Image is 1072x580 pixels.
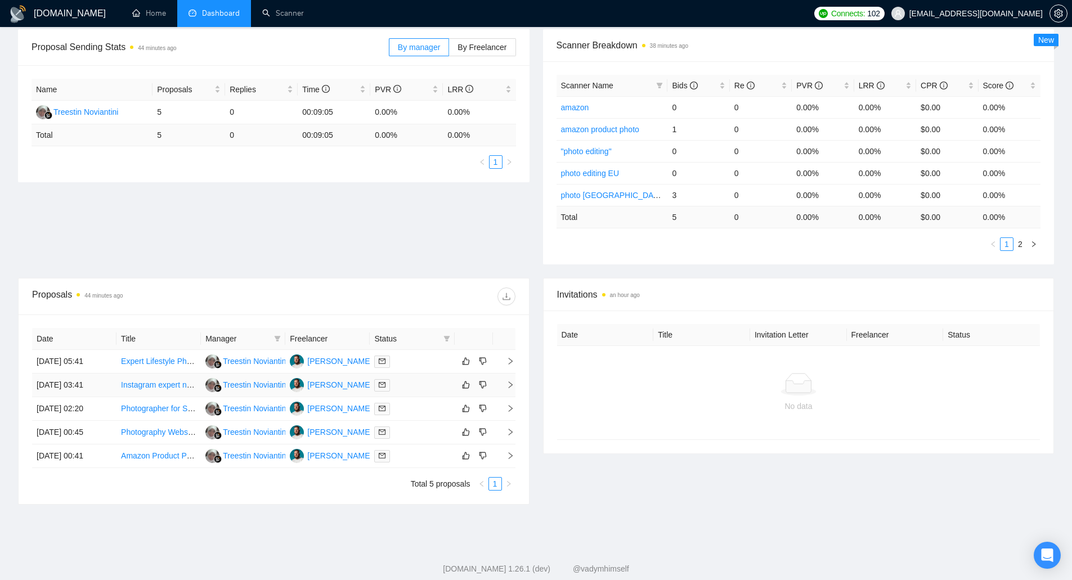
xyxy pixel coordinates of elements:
[979,184,1040,206] td: 0.00%
[189,9,196,17] span: dashboard
[116,397,201,421] td: Photographer for Short Digital Content Sessions
[36,107,118,116] a: TNTreestin Noviantini
[653,324,750,346] th: Title
[916,118,978,140] td: $0.00
[979,140,1040,162] td: 0.00%
[690,82,698,89] span: info-circle
[121,451,533,460] a: Amazon Product Photography + Listing Images + A+ Premium + Lifestyle Video (with [DEMOGRAPHIC_DAT...
[476,354,490,368] button: dislike
[307,449,372,462] div: [PERSON_NAME]
[116,374,201,397] td: Instagram expert needed for organic growth
[32,40,389,54] span: Proposal Sending Stats
[152,101,225,124] td: 5
[307,355,372,367] div: [PERSON_NAME]
[497,357,514,365] span: right
[497,404,514,412] span: right
[379,358,385,365] span: mail
[566,400,1031,412] div: No data
[205,402,219,416] img: TN
[214,361,222,368] img: gigradar-bm.png
[476,449,490,462] button: dislike
[202,8,240,18] span: Dashboard
[205,332,270,345] span: Manager
[730,162,792,184] td: 0
[573,564,629,573] a: @vadymhimself
[443,124,515,146] td: 0.00 %
[656,82,663,89] span: filter
[497,452,514,460] span: right
[307,379,372,391] div: [PERSON_NAME]
[290,449,304,463] img: SN
[497,287,515,305] button: download
[561,191,665,200] a: photo [GEOGRAPHIC_DATA]
[610,292,640,298] time: an hour ago
[225,124,298,146] td: 0
[734,81,755,90] span: Re
[459,425,473,439] button: like
[443,335,450,342] span: filter
[214,384,222,392] img: gigradar-bm.png
[214,455,222,463] img: gigradar-bm.png
[557,324,654,346] th: Date
[747,82,755,89] span: info-circle
[298,124,370,146] td: 00:09:05
[557,206,668,228] td: Total
[557,38,1041,52] span: Scanner Breakdown
[223,355,288,367] div: Treestin Noviantini
[370,101,443,124] td: 0.00%
[859,81,885,90] span: LRR
[979,206,1040,228] td: 0.00 %
[479,380,487,389] span: dislike
[116,350,201,374] td: Expert Lifestyle Photographer & Videographer for Kids' Helmet Relaunch
[730,118,792,140] td: 0
[290,380,372,389] a: SN[PERSON_NAME]
[650,43,688,49] time: 38 minutes ago
[672,81,697,90] span: Bids
[479,428,487,437] span: dislike
[290,354,304,368] img: SN
[44,111,52,119] img: gigradar-bm.png
[506,159,513,165] span: right
[854,206,916,228] td: 0.00 %
[498,292,515,301] span: download
[1049,9,1067,18] a: setting
[370,124,443,146] td: 0.00 %
[502,477,515,491] button: right
[272,330,283,347] span: filter
[465,85,473,93] span: info-circle
[730,96,792,118] td: 0
[374,332,438,345] span: Status
[557,287,1040,302] span: Invitations
[847,324,944,346] th: Freelancer
[476,425,490,439] button: dislike
[290,378,304,392] img: SN
[32,328,116,350] th: Date
[490,156,502,168] a: 1
[792,206,854,228] td: 0.00 %
[489,155,503,169] li: 1
[223,379,288,391] div: Treestin Noviantini
[393,85,401,93] span: info-circle
[116,328,201,350] th: Title
[819,9,828,18] img: upwork-logo.png
[205,380,288,389] a: TNTreestin Noviantini
[667,118,729,140] td: 1
[654,77,665,94] span: filter
[214,408,222,416] img: gigradar-bm.png
[854,140,916,162] td: 0.00%
[121,357,375,366] a: Expert Lifestyle Photographer & Videographer for Kids' Helmet Relaunch
[223,402,288,415] div: Treestin Noviantini
[290,425,304,439] img: SN
[32,350,116,374] td: [DATE] 05:41
[447,85,473,94] span: LRR
[561,147,612,156] a: "photo editing"
[943,324,1040,346] th: Status
[479,451,487,460] span: dislike
[205,425,219,439] img: TN
[983,81,1013,90] span: Score
[379,405,385,412] span: mail
[157,83,212,96] span: Proposals
[792,162,854,184] td: 0.00%
[990,241,997,248] span: left
[225,79,298,101] th: Replies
